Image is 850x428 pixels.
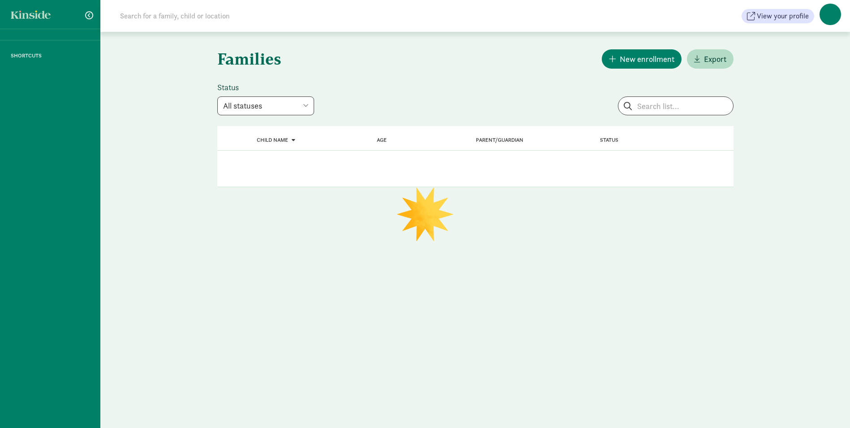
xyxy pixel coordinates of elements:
[476,137,523,143] a: Parent/Guardian
[377,137,387,143] a: Age
[115,7,366,25] input: Search for a family, child or location
[757,11,809,22] span: View your profile
[687,49,734,69] button: Export
[704,53,726,65] span: Export
[257,137,288,143] span: Child name
[618,97,733,115] input: Search list...
[600,137,618,143] span: Status
[620,53,674,65] span: New enrollment
[257,137,295,143] a: Child name
[742,9,814,23] button: View your profile
[217,43,474,75] h1: Families
[217,82,314,93] label: Status
[602,49,682,69] button: New enrollment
